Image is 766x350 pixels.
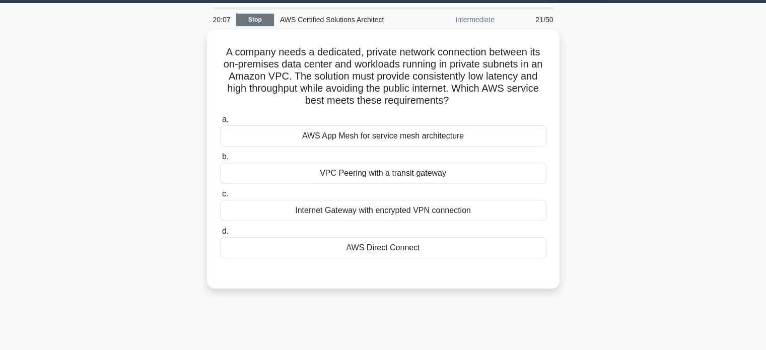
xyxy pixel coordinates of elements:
div: 21/50 [501,10,560,30]
div: AWS App Mesh for service mesh architecture [220,125,546,147]
h5: A company needs a dedicated, private network connection between its on-premises data center and w... [219,46,547,107]
div: AWS Direct Connect [220,237,546,258]
div: Intermediate [412,10,501,30]
span: d. [222,227,229,235]
span: c. [222,189,228,198]
div: Internet Gateway with encrypted VPN connection [220,200,546,221]
div: AWS Certified Solutions Architect [274,10,412,30]
span: b. [222,152,229,161]
div: VPC Peering with a transit gateway [220,163,546,184]
span: a. [222,115,229,123]
div: 20:07 [207,10,236,30]
a: Stop [236,14,274,26]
